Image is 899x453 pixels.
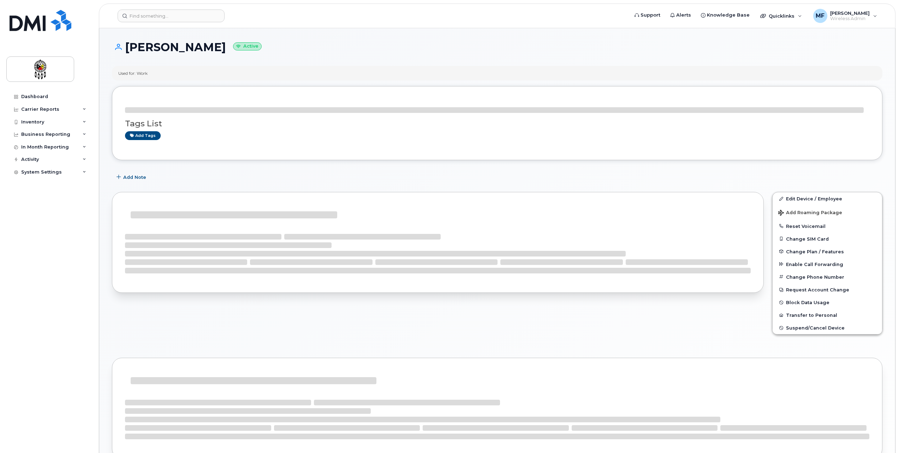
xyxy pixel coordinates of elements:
[773,192,882,205] a: Edit Device / Employee
[773,232,882,245] button: Change SIM Card
[773,258,882,271] button: Enable Call Forwarding
[773,296,882,309] button: Block Data Usage
[773,205,882,219] button: Add Roaming Package
[118,70,148,76] div: Used for: Work
[778,210,842,217] span: Add Roaming Package
[125,131,161,140] a: Add tags
[112,171,152,183] button: Add Note
[786,325,845,331] span: Suspend/Cancel Device
[125,119,869,128] h3: Tags List
[786,249,844,254] span: Change Plan / Features
[773,309,882,321] button: Transfer to Personal
[773,283,882,296] button: Request Account Change
[123,174,146,181] span: Add Note
[773,220,882,232] button: Reset Voicemail
[233,42,262,50] small: Active
[773,245,882,258] button: Change Plan / Features
[112,41,882,53] h1: [PERSON_NAME]
[773,321,882,334] button: Suspend/Cancel Device
[786,261,843,267] span: Enable Call Forwarding
[773,271,882,283] button: Change Phone Number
